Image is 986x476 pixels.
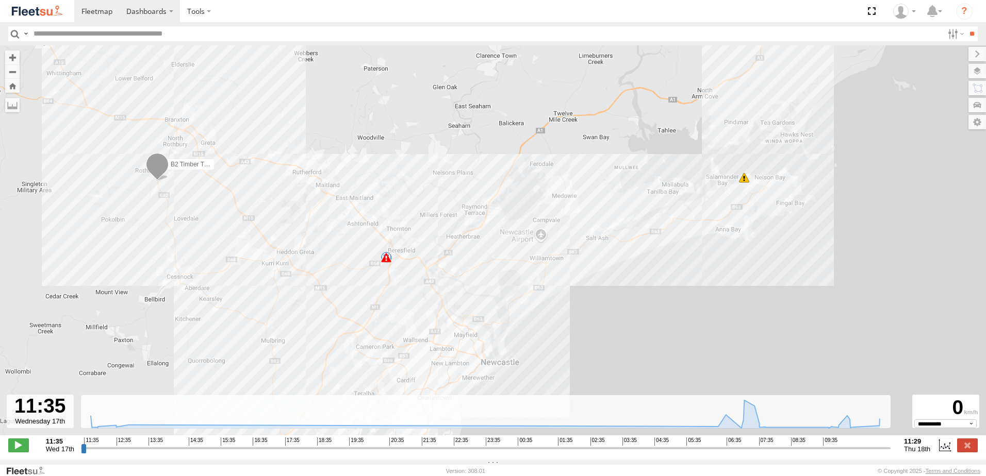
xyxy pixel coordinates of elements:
span: 16:35 [253,437,267,446]
label: Close [957,438,978,452]
label: Search Filter Options [944,26,966,41]
span: 21:35 [422,437,436,446]
span: 00:35 [518,437,532,446]
a: Terms and Conditions [926,468,980,474]
span: Wed 17th Sep 2025 [46,445,74,453]
div: Version: 308.01 [446,468,485,474]
span: 11:35 [84,437,98,446]
strong: 11:35 [46,437,74,445]
img: fleetsu-logo-horizontal.svg [10,4,64,18]
a: Visit our Website [6,466,53,476]
div: © Copyright 2025 - [878,468,980,474]
span: 13:35 [149,437,163,446]
span: 18:35 [317,437,332,446]
span: 05:35 [686,437,701,446]
span: 03:35 [622,437,637,446]
span: 12:35 [117,437,131,446]
span: B2 Timber Truck [171,161,216,168]
span: 06:35 [727,437,741,446]
span: 23:35 [486,437,500,446]
span: 19:35 [349,437,364,446]
strong: 11:29 [904,437,930,445]
span: 15:35 [221,437,235,446]
span: 08:35 [791,437,806,446]
div: 0 [914,396,978,419]
button: Zoom out [5,64,20,79]
label: Measure [5,98,20,112]
i: ? [956,3,973,20]
label: Map Settings [968,115,986,129]
span: 01:35 [558,437,572,446]
button: Zoom Home [5,79,20,93]
span: 14:35 [189,437,203,446]
span: 02:35 [590,437,605,446]
span: 07:35 [759,437,774,446]
span: Thu 18th Sep 2025 [904,445,930,453]
span: 04:35 [654,437,669,446]
label: Search Query [22,26,30,41]
span: 22:35 [454,437,468,446]
button: Zoom in [5,50,20,64]
label: Play/Stop [8,438,29,452]
span: 20:35 [389,437,404,446]
span: 09:35 [823,437,837,446]
div: Matt Curtis [890,4,919,19]
span: 17:35 [285,437,300,446]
